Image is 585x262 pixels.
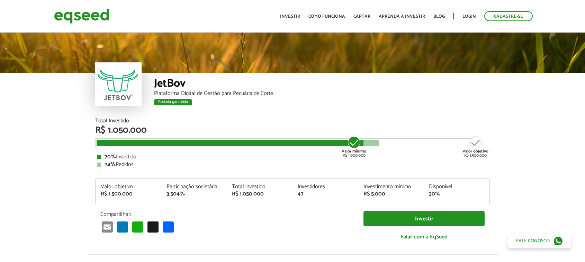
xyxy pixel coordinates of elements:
a: Investir [363,211,485,227]
div: R$ 1.500.000 [101,191,156,197]
div: R$ 1.050.000 [95,126,490,135]
img: EqSeed [54,7,109,25]
p: Compartilhar: [100,211,353,218]
strong: Valor mínimo [342,148,366,155]
div: 3,504% [166,191,222,197]
a: Fale conosco [507,234,571,248]
div: 47 [298,191,353,197]
a: Blog [433,14,445,19]
a: WhatsApp [131,221,145,233]
strong: 70% [105,152,116,161]
div: R$ 1.050.000 [232,191,287,197]
div: Valor objetivo [101,184,156,190]
div: Total Investido [95,118,490,124]
a: Compartilhar [161,221,175,233]
a: Login [462,14,476,19]
a: X [146,221,160,233]
a: Captar [353,14,370,19]
strong: Valor objetivo [462,148,488,155]
a: Aprenda a investir [379,14,425,19]
div: Investimento mínimo [363,184,419,190]
strong: 74% [105,160,116,169]
div: R$ 5.000 [363,191,419,197]
div: Investidores [298,184,353,190]
a: Cadastre-se [484,11,533,21]
div: R$ 1.500.000 [462,136,488,158]
div: Total investido [232,184,287,190]
div: Investido [97,154,488,160]
a: Falar com a EqSeed [363,230,485,244]
a: LinkedIn [116,221,129,233]
div: Plataforma Digital de Gestão para Pecuária de Corte [154,91,490,96]
div: Participação societária [166,184,222,190]
a: Email [100,221,114,233]
div: Disponível [429,184,484,190]
div: Pedidos [97,162,488,167]
div: JetBov [154,78,490,91]
div: 30% [429,191,484,197]
div: Rodada garantida [154,99,192,105]
div: R$ 1.000.000 [341,136,367,158]
a: Investir [280,14,300,19]
a: Como funciona [308,14,345,19]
